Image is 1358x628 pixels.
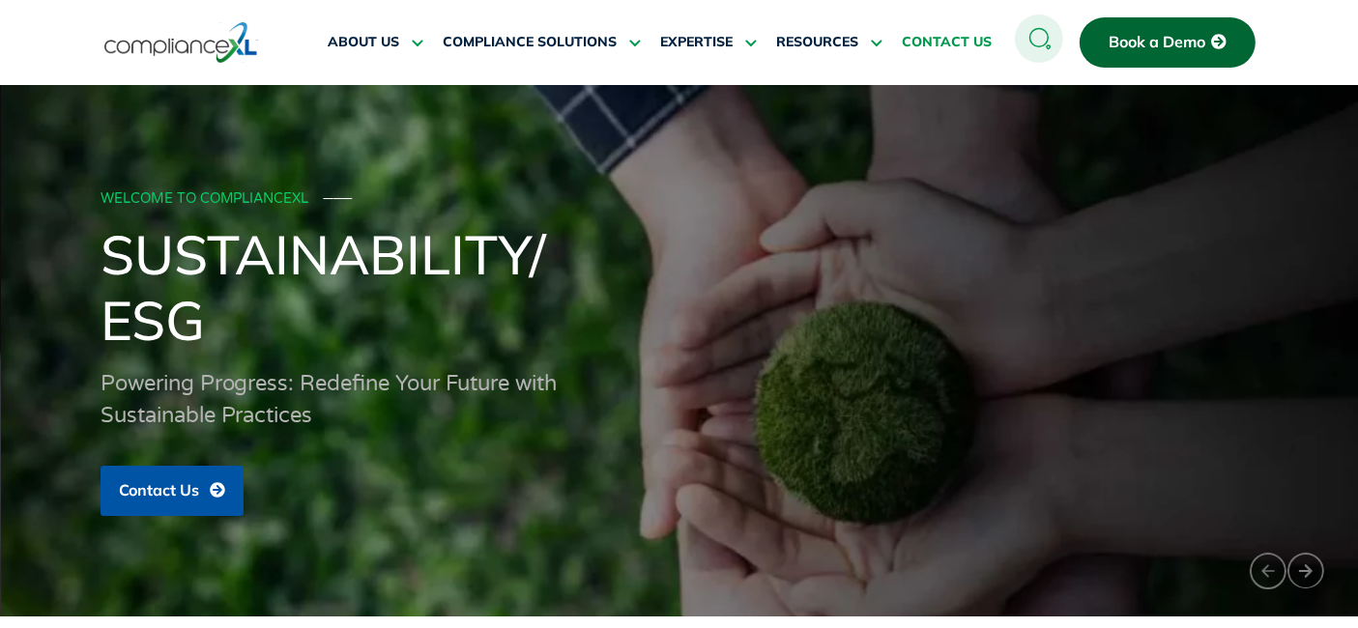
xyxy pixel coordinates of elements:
span: ABOUT US [328,34,399,51]
span: Contact Us [119,482,199,500]
a: COMPLIANCE SOLUTIONS [443,19,641,66]
span: Powering Progress: Redefine Your Future with Sustainable Practices [101,371,558,428]
span: RESOURCES [776,34,858,51]
a: ABOUT US [328,19,423,66]
h1: Sustainability/ ESG [101,221,1260,353]
span: CONTACT US [902,34,992,51]
img: logo-one.svg [104,20,258,65]
span: EXPERTISE [660,34,733,51]
a: CONTACT US [902,19,992,66]
span: COMPLIANCE SOLUTIONS [443,34,617,51]
a: RESOURCES [776,19,882,66]
span: ─── [324,190,353,207]
a: Contact Us [101,466,244,516]
a: EXPERTISE [660,19,757,66]
a: Book a Demo [1080,17,1256,68]
span: Book a Demo [1109,34,1205,51]
div: WELCOME TO COMPLIANCEXL [101,191,1255,208]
